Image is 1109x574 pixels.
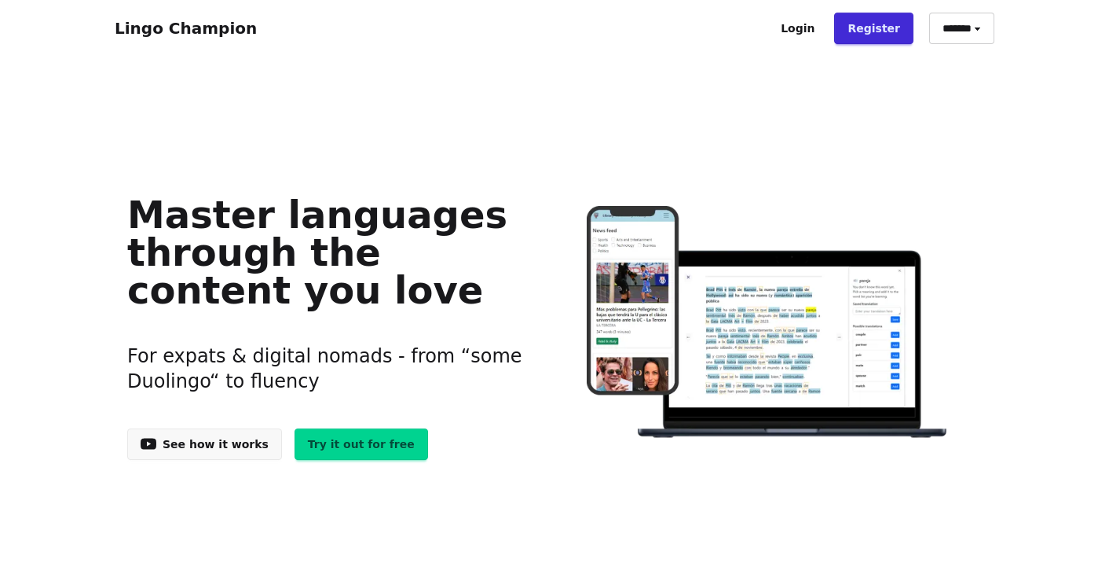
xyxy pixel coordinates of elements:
[834,13,913,44] a: Register
[127,429,282,460] a: See how it works
[127,196,530,309] h1: Master languages through the content you love
[127,325,530,413] h3: For expats & digital nomads - from “some Duolingo“ to fluency
[295,429,428,460] a: Try it out for free
[555,206,982,441] img: Learn languages online
[767,13,828,44] a: Login
[115,19,257,38] a: Lingo Champion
